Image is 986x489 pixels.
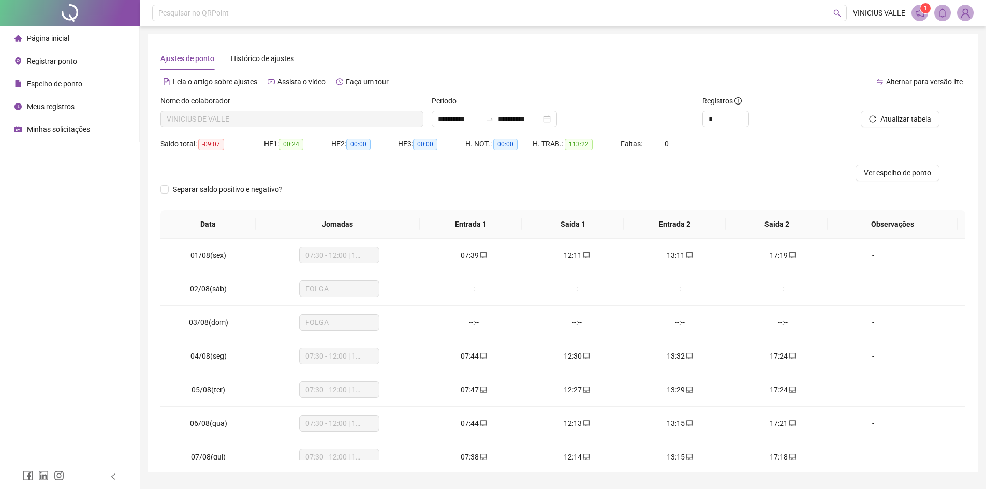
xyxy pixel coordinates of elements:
span: 00:24 [279,139,303,150]
span: laptop [582,251,590,259]
span: Registros [702,95,742,107]
span: 07:30 - 12:00 | 13:00 - 17:18 [305,449,373,465]
span: file-text [163,78,170,85]
th: Saída 1 [522,210,624,239]
span: Minhas solicitações [27,125,90,134]
div: 12:13 [534,418,620,429]
span: laptop [582,352,590,360]
span: notification [915,8,924,18]
th: Saída 2 [726,210,828,239]
span: laptop [479,386,487,393]
div: 07:39 [431,249,517,261]
span: Histórico de ajustes [231,54,294,63]
div: 13:15 [637,451,723,463]
label: Nome do colaborador [160,95,237,107]
div: 13:29 [637,384,723,395]
div: H. NOT.: [465,138,533,150]
span: 1 [924,5,928,12]
th: Data [160,210,256,239]
span: laptop [582,420,590,427]
div: 13:15 [637,418,723,429]
span: Alternar para versão lite [886,78,963,86]
div: - [843,283,904,294]
div: --:-- [637,283,723,294]
div: --:-- [431,283,517,294]
div: - [843,249,904,261]
label: Período [432,95,463,107]
span: laptop [788,420,796,427]
div: 17:21 [740,418,826,429]
span: schedule [14,126,22,133]
div: HE 2: [331,138,399,150]
span: history [336,78,343,85]
div: - [843,317,904,328]
span: laptop [685,352,693,360]
span: laptop [788,386,796,393]
span: 0 [665,140,669,148]
span: Observações [836,218,949,230]
span: laptop [479,453,487,461]
th: Entrada 1 [420,210,522,239]
div: HE 3: [398,138,465,150]
span: laptop [479,420,487,427]
div: H. TRAB.: [533,138,621,150]
span: 07:30 - 12:00 | 13:00 - 17:18 [305,348,373,364]
span: file [14,80,22,87]
div: --:-- [534,283,620,294]
div: 12:30 [534,350,620,362]
span: Espelho de ponto [27,80,82,88]
span: home [14,35,22,42]
span: 07:30 - 12:00 | 13:00 - 17:18 [305,247,373,263]
span: 113:22 [565,139,593,150]
button: Atualizar tabela [861,111,939,127]
span: linkedin [38,470,49,481]
span: laptop [685,251,693,259]
span: FOLGA [305,281,373,297]
div: 12:11 [534,249,620,261]
span: laptop [788,352,796,360]
span: 00:00 [346,139,371,150]
span: -09:07 [198,139,224,150]
div: 17:24 [740,350,826,362]
span: laptop [788,453,796,461]
span: Ajustes de ponto [160,54,214,63]
span: to [485,115,494,123]
div: HE 1: [264,138,331,150]
span: 00:00 [493,139,518,150]
div: --:-- [740,317,826,328]
img: 87292 [958,5,973,21]
div: Saldo total: [160,138,264,150]
span: swap [876,78,884,85]
span: VINICIUS VALLE [853,7,905,19]
span: facebook [23,470,33,481]
span: 00:00 [413,139,437,150]
span: 07:30 - 12:00 | 13:00 - 17:18 [305,416,373,431]
th: Entrada 2 [624,210,726,239]
span: 07:30 - 12:00 | 13:00 - 17:18 [305,382,373,397]
span: 03/08(dom) [189,318,228,327]
button: Ver espelho de ponto [856,165,939,181]
span: instagram [54,470,64,481]
span: Meus registros [27,102,75,111]
span: swap-right [485,115,494,123]
span: 04/08(seg) [190,352,227,360]
span: laptop [479,251,487,259]
div: --:-- [740,283,826,294]
span: clock-circle [14,103,22,110]
th: Observações [828,210,958,239]
span: 02/08(sáb) [190,285,227,293]
span: Leia o artigo sobre ajustes [173,78,257,86]
span: VINICIUS DE VALLE [167,111,417,127]
div: - [843,350,904,362]
div: - [843,418,904,429]
span: laptop [685,420,693,427]
span: Assista o vídeo [277,78,326,86]
span: laptop [685,386,693,393]
div: 17:18 [740,451,826,463]
span: Ver espelho de ponto [864,167,931,179]
div: 07:44 [431,418,517,429]
div: 07:44 [431,350,517,362]
sup: 1 [920,3,931,13]
span: 01/08(sex) [190,251,226,259]
div: --:-- [431,317,517,328]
